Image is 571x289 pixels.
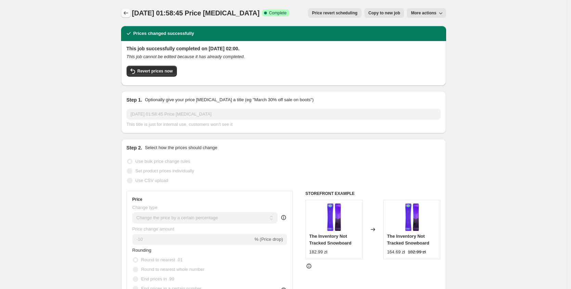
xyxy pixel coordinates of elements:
input: 30% off holiday sale [127,109,441,120]
div: 182.99 zł [309,249,327,255]
span: Rounding [132,248,152,253]
h6: STOREFRONT EXAMPLE [306,191,441,196]
button: Revert prices now [127,66,177,77]
h2: Step 1. [127,96,142,103]
span: Round to nearest whole number [141,267,205,272]
span: [DATE] 01:58:45 Price [MEDICAL_DATA] [132,9,260,17]
span: Complete [269,10,286,16]
strike: 182.99 zł [408,249,426,255]
h2: This job successfully completed on [DATE] 02:00. [127,45,441,52]
span: Set product prices individually [135,168,194,173]
span: Round to nearest .01 [141,257,183,262]
span: Change type [132,205,158,210]
span: % (Price drop) [255,237,283,242]
button: More actions [407,8,446,18]
span: End prices in .99 [141,276,174,281]
img: snowboard_purple_hydrogen_80x.png [398,203,426,231]
h2: Step 2. [127,144,142,151]
span: More actions [411,10,436,16]
i: This job cannot be edited because it has already completed. [127,54,245,59]
button: Copy to new job [364,8,404,18]
button: Price change jobs [121,8,131,18]
p: Optionally give your price [MEDICAL_DATA] a title (eg "March 30% off sale on boots") [145,96,313,103]
p: Select how the prices should change [145,144,217,151]
span: Copy to new job [368,10,400,16]
span: Price change amount [132,226,174,232]
input: -15 [132,234,253,245]
span: Use CSV upload [135,178,168,183]
span: The Inventory Not Tracked Snowboard [309,234,352,246]
span: Revert prices now [138,68,173,74]
span: Use bulk price change rules [135,159,190,164]
div: 164.69 zł [387,249,405,255]
img: snowboard_purple_hydrogen_80x.png [320,203,348,231]
span: This title is just for internal use, customers won't see it [127,122,233,127]
span: Price revert scheduling [312,10,358,16]
span: The Inventory Not Tracked Snowboard [387,234,429,246]
button: Price revert scheduling [308,8,362,18]
h2: Prices changed successfully [133,30,194,37]
h3: Price [132,197,142,202]
div: help [280,214,287,221]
